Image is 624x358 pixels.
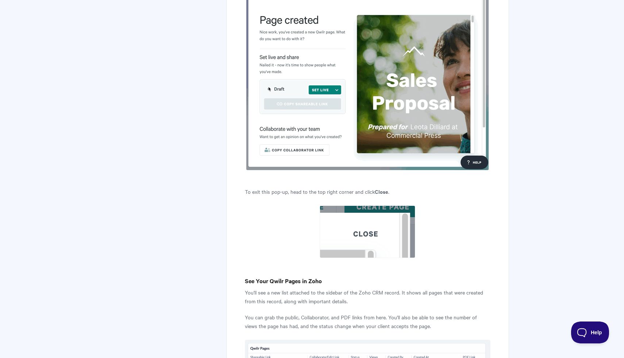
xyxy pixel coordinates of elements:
[245,187,490,196] p: To exit this pop-up, head to the top right corner and click .
[375,188,388,195] strong: Close
[245,313,490,330] p: You can grab the public, Collaborator, and PDF links from here. You'll also be able to see the nu...
[245,276,490,285] h4: See Your Qwilr Pages in Zoho
[571,322,609,343] iframe: Toggle Customer Support
[245,288,490,305] p: You'll see a new list attached to the sidebar of the Zoho CRM record. It shows all pages that wer...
